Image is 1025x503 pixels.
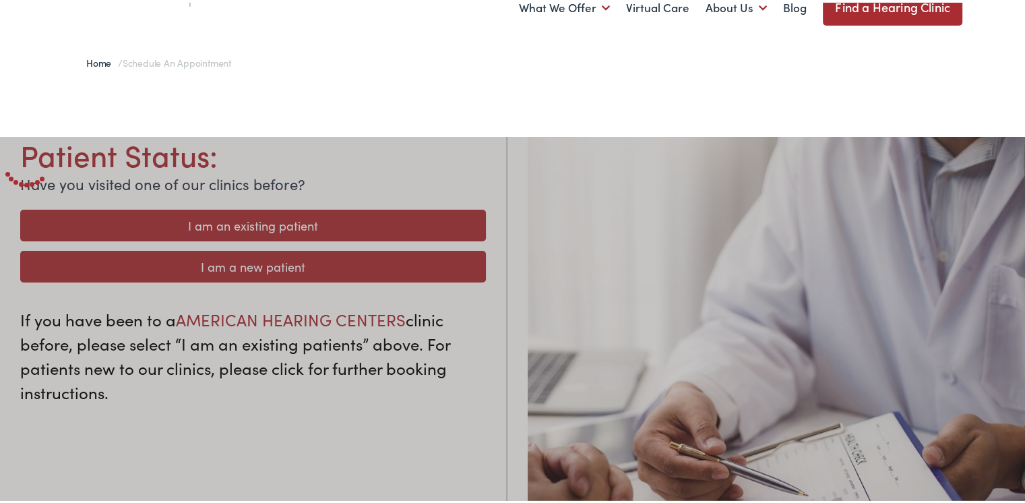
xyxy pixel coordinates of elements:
[86,53,231,67] span: /
[123,53,231,67] span: Schedule an Appointment
[86,53,118,67] a: Home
